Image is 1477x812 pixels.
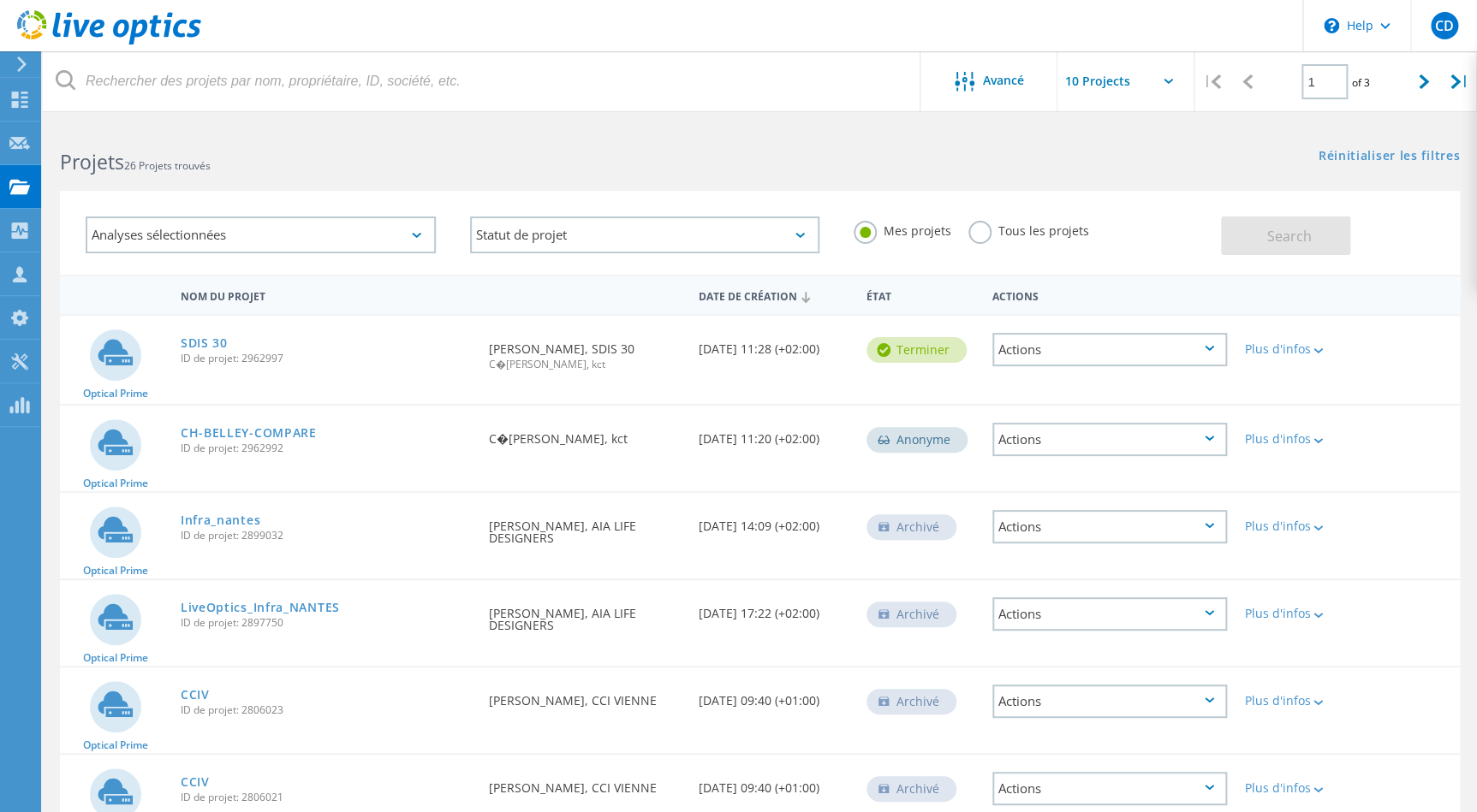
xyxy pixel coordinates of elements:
div: Archivé [867,689,956,714]
span: CD [1434,19,1453,33]
span: ID de projet: 2962997 [181,353,472,364]
div: [DATE] 17:22 (+02:00) [690,580,858,637]
div: C�[PERSON_NAME], kct [479,406,689,462]
div: Plus d'infos [1244,782,1339,794]
div: Actions [992,772,1227,805]
div: Actions [992,510,1227,543]
div: Date de création [690,279,858,311]
div: [DATE] 09:40 (+01:00) [690,667,858,724]
span: Optical Prime [83,653,148,663]
div: Analyses sélectionnées [86,216,436,253]
div: | [1194,51,1230,112]
a: CCIV [181,776,210,788]
a: Réinitialiser les filtres [1318,150,1460,164]
div: [PERSON_NAME], SDIS 30 [479,316,689,387]
div: Plus d'infos [1244,520,1339,532]
div: Archivé [867,602,956,627]
button: Search [1221,216,1350,255]
div: Archivé [867,514,956,540]
span: Optical Prime [83,740,148,750]
span: Optical Prime [83,388,148,399]
span: Search [1266,227,1311,246]
div: Actions [992,597,1227,631]
span: ID de projet: 2962992 [181,443,472,453]
span: C�[PERSON_NAME], kct [488,359,681,370]
div: [PERSON_NAME], AIA LIFE DESIGNERS [479,493,689,561]
span: ID de projet: 2897750 [181,618,472,628]
div: Plus d'infos [1244,433,1339,445]
a: Infra_nantes [181,514,260,526]
a: CH-BELLEY-COMPARE [181,427,317,439]
div: [DATE] 14:09 (+02:00) [690,493,858,549]
div: [PERSON_NAME], AIA LIFE DESIGNERS [479,580,689,649]
span: of 3 [1352,75,1370,90]
div: Actions [992,333,1227,366]
span: 26 Projets trouvés [124,158,211,173]
div: Actions [992,685,1227,718]
div: | [1442,51,1477,112]
div: Nom du projet [172,279,480,311]
label: Mes projets [854,221,951,237]
div: [DATE] 09:40 (+01:00) [690,755,858,811]
div: Actions [992,423,1227,456]
a: LiveOptics_Infra_NANTES [181,602,340,613]
label: Tous les projets [968,221,1089,237]
span: Avancé [983,74,1024,86]
input: Rechercher des projets par nom, propriétaire, ID, société, etc. [43,51,921,111]
div: [PERSON_NAME], CCI VIENNE [479,755,689,811]
a: Live Optics Dashboard [17,36,201,48]
div: État [858,279,984,311]
div: Plus d'infos [1244,608,1339,619]
a: CCIV [181,689,210,701]
div: Terminer [867,337,967,363]
svg: \n [1324,18,1339,33]
div: Actions [984,279,1236,311]
div: Statut de projet [470,216,820,253]
span: ID de projet: 2806021 [181,792,472,803]
div: Archivé [867,776,956,802]
a: SDIS 30 [181,337,228,349]
span: ID de projet: 2899032 [181,530,472,541]
div: Anonyme [867,427,968,453]
div: Plus d'infos [1244,343,1339,355]
div: [DATE] 11:28 (+02:00) [690,316,858,372]
div: [DATE] 11:20 (+02:00) [690,406,858,462]
div: [PERSON_NAME], CCI VIENNE [479,667,689,724]
b: Projets [60,148,124,175]
span: ID de projet: 2806023 [181,705,472,715]
span: Optical Prime [83,566,148,576]
span: Optical Prime [83,478,148,489]
div: Plus d'infos [1244,695,1339,707]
